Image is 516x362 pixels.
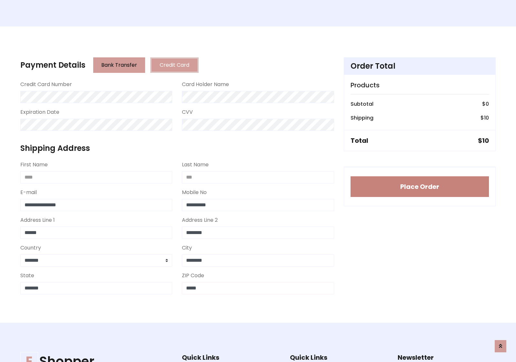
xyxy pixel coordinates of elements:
button: Place Order [351,176,489,197]
label: State [20,272,34,279]
label: Last Name [182,161,209,169]
label: CVV [182,108,193,116]
h6: Subtotal [351,101,373,107]
label: Address Line 1 [20,216,55,224]
h4: Shipping Address [20,144,334,153]
h5: Total [351,137,368,144]
label: Card Holder Name [182,81,229,88]
label: First Name [20,161,48,169]
label: Address Line 2 [182,216,218,224]
h6: Shipping [351,115,373,121]
label: Credit Card Number [20,81,72,88]
h5: Newsletter [398,354,496,361]
label: Country [20,244,41,252]
h4: Order Total [351,62,489,71]
h6: $ [481,115,489,121]
h4: Payment Details [20,61,85,70]
button: Credit Card [150,57,199,73]
span: 10 [484,114,489,122]
label: E-mail [20,189,37,196]
span: 10 [482,136,489,145]
h5: Products [351,81,489,89]
h5: Quick Links [182,354,280,361]
h5: $ [478,137,489,144]
label: Mobile No [182,189,207,196]
h6: $ [482,101,489,107]
h5: Quick Links [290,354,388,361]
label: Expiration Date [20,108,59,116]
span: 0 [486,100,489,108]
label: City [182,244,192,252]
button: Bank Transfer [93,57,145,73]
label: ZIP Code [182,272,204,279]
